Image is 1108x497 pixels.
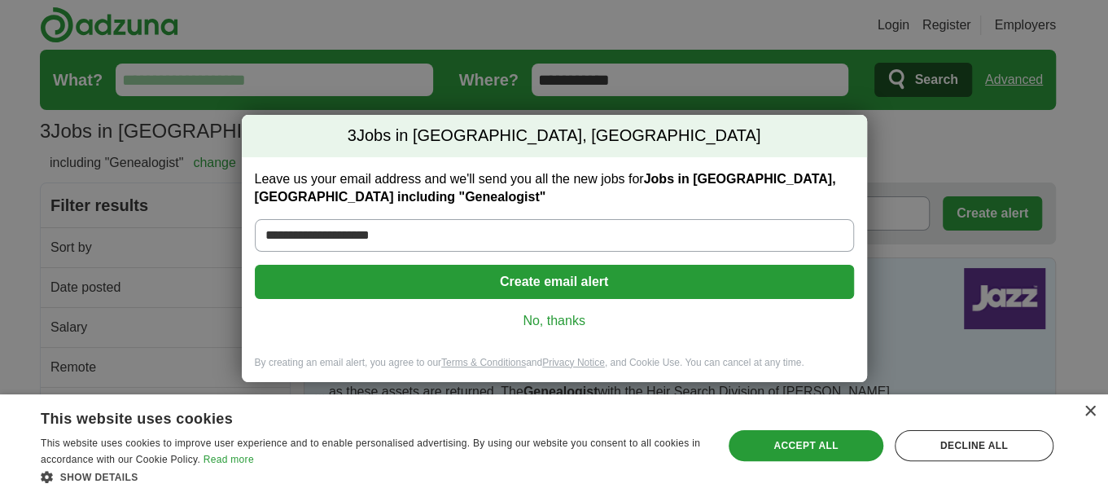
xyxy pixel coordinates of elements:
div: By creating an email alert, you agree to our and , and Cookie Use. You can cancel at any time. [242,356,867,383]
span: This website uses cookies to improve user experience and to enable personalised advertising. By u... [41,438,700,465]
span: Show details [60,472,138,483]
a: Privacy Notice [542,357,605,368]
h2: Jobs in [GEOGRAPHIC_DATA], [GEOGRAPHIC_DATA] [242,115,867,157]
a: Read more, opens a new window [204,454,254,465]
span: 3 [348,125,357,147]
div: Show details [41,468,703,485]
a: Terms & Conditions [441,357,526,368]
div: This website uses cookies [41,404,662,429]
strong: Jobs in [GEOGRAPHIC_DATA], [GEOGRAPHIC_DATA] including "Genealogist" [255,172,836,204]
div: Close [1084,406,1096,418]
div: Accept all [729,430,883,461]
button: Create email alert [255,265,854,299]
a: No, thanks [268,312,841,330]
div: Decline all [895,430,1053,461]
label: Leave us your email address and we'll send you all the new jobs for [255,170,854,206]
